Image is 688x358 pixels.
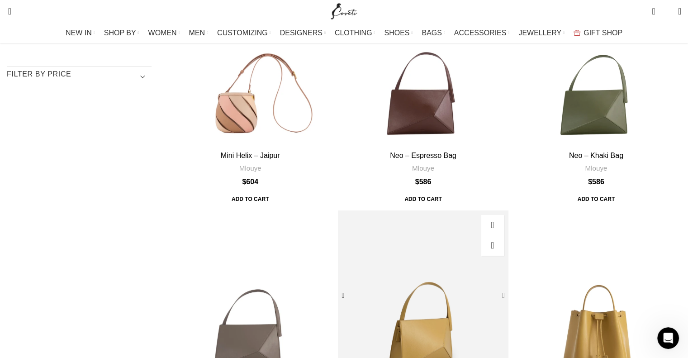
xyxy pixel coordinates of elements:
[653,5,660,11] span: 0
[335,24,375,42] a: CLOTHING
[574,30,580,36] img: GiftBag
[657,327,679,349] iframe: Intercom live chat
[2,2,11,20] a: Search
[104,24,139,42] a: SHOP BY
[481,215,504,235] a: Quick view
[454,29,507,37] span: ACCESSORIES
[66,24,95,42] a: NEW IN
[518,29,561,37] span: JEWELLERY
[335,29,372,37] span: CLOTHING
[574,24,622,42] a: GIFT SHOP
[384,24,413,42] a: SHOES
[384,29,409,37] span: SHOES
[66,29,92,37] span: NEW IN
[422,24,445,42] a: BAGS
[104,29,136,37] span: SHOP BY
[148,29,177,37] span: WOMEN
[415,178,432,186] bdi: 586
[398,191,448,208] a: Add to cart: “Neo - Espresso Bag”
[662,2,671,20] div: My Wishlist
[664,9,671,16] span: 0
[239,163,261,173] a: Mlouye
[390,152,456,159] a: Neo – Espresso Bag
[518,24,565,42] a: JEWELLERY
[189,24,208,42] a: MEN
[217,24,271,42] a: CUSTOMIZING
[588,178,604,186] bdi: 586
[647,2,660,20] a: 0
[189,29,205,37] span: MEN
[217,29,268,37] span: CUSTOMIZING
[225,191,275,208] span: Add to cart
[571,191,621,208] a: Add to cart: “Neo - Khaki Bag”
[225,191,275,208] a: Add to cart: “Mini Helix - Jaipur”
[588,178,592,186] span: $
[569,152,623,159] a: Neo – Khaki Bag
[242,178,258,186] bdi: 604
[454,24,510,42] a: ACCESSORIES
[412,163,434,173] a: Mlouye
[2,24,686,42] div: Main navigation
[221,152,280,159] a: Mini Helix – Jaipur
[329,7,359,14] a: Site logo
[7,69,152,85] h3: Filter by price
[398,191,448,208] span: Add to cart
[415,178,419,186] span: $
[280,24,326,42] a: DESIGNERS
[584,29,622,37] span: GIFT SHOP
[280,29,323,37] span: DESIGNERS
[571,191,621,208] span: Add to cart
[242,178,246,186] span: $
[585,163,607,173] a: Mlouye
[422,29,441,37] span: BAGS
[148,24,180,42] a: WOMEN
